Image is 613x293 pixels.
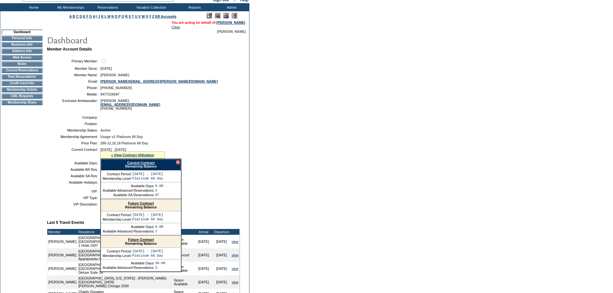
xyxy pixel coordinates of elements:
[47,248,78,262] td: [PERSON_NAME]
[88,3,125,11] td: Reservations
[155,225,163,229] td: 9.00
[79,14,82,18] a: D
[70,14,72,18] a: A
[100,92,119,96] span: 8477216697
[100,73,129,77] span: [PERSON_NAME]
[175,3,212,11] td: Reports
[103,229,154,233] td: Available Advanced Reservations:
[173,235,194,248] td: Space Available
[213,235,231,248] td: [DATE]
[50,67,98,70] td: Member Since:
[132,213,163,217] td: [DATE] - [DATE]
[135,14,137,18] a: U
[155,193,163,197] td: 97
[50,99,98,110] td: Exclusive Ambassador:
[142,14,145,18] a: W
[215,13,220,18] img: View Mode
[76,14,79,18] a: C
[78,275,173,289] td: [GEOGRAPHIC_DATA], [US_STATE] - [PERSON_NAME][GEOGRAPHIC_DATA] [PERSON_NAME] Chicago 2500
[50,161,98,165] td: Available Days:
[115,14,117,18] a: O
[195,235,213,248] td: [DATE]
[50,122,98,126] td: Position:
[100,103,160,106] a: [EMAIL_ADDRESS][DOMAIN_NAME]
[129,14,131,18] a: S
[50,148,98,159] td: Current Contract:
[2,55,42,60] td: Web Access
[125,3,175,11] td: Vacation Collection
[152,14,154,18] a: Z
[195,262,213,275] td: [DATE]
[47,229,78,235] td: Member
[2,42,42,47] td: Business Info
[149,14,151,18] a: Y
[132,172,163,176] td: [DATE] - [DATE]
[111,153,154,157] a: » View Contract Utilization
[103,249,132,253] td: Contract Period:
[2,30,42,34] td: Dashboard
[155,261,165,265] td: 30.00
[103,217,132,221] td: Membership Level:
[155,266,165,270] td: 3
[118,14,121,18] a: P
[50,168,98,171] td: Available AR Res:
[213,262,231,275] td: [DATE]
[78,229,173,235] td: Residence
[2,87,42,92] td: Membership Details
[100,79,218,83] a: [PERSON_NAME][EMAIL_ADDRESS][PERSON_NAME][DOMAIN_NAME]
[100,128,111,132] span: Active
[155,14,176,18] a: ER Accounts
[100,67,112,70] span: [DATE]
[105,14,107,18] a: L
[232,13,237,18] img: Log Concern/Member Elevation
[50,174,98,178] td: Available SA Res:
[173,262,194,275] td: Space Available
[101,236,181,248] div: Remaining Balance
[107,14,110,18] a: M
[217,30,246,33] span: [PERSON_NAME]
[78,262,173,275] td: [GEOGRAPHIC_DATA], [US_STATE] - The Peninsula Hotels: [GEOGRAPHIC_DATA], [US_STATE] Deluxe Suite 1A
[232,267,238,270] a: view
[78,248,173,262] td: [GEOGRAPHIC_DATA], [GEOGRAPHIC_DATA] - [GEOGRAPHIC_DATA], [GEOGRAPHIC_DATA] Apartamento Colinas -...
[2,36,42,41] td: Personal Info
[50,128,98,132] td: Membership Status:
[100,86,132,90] span: [PHONE_NUMBER]
[232,240,238,243] a: view
[138,14,141,18] a: V
[50,196,98,200] td: VIP Type:
[103,188,154,192] td: Available Advanced Reservations:
[101,14,104,18] a: K
[47,262,78,275] td: [PERSON_NAME]
[51,3,88,11] td: My Memberships
[127,161,154,165] a: Current Contract
[128,201,154,205] a: Future Contract
[2,81,42,86] td: Credit Card Info
[103,172,132,176] td: Contract Period:
[195,229,213,235] td: Arrival
[2,74,42,79] td: Past Reservations
[2,49,42,54] td: Address Info
[73,14,75,18] a: B
[89,14,92,18] a: G
[111,14,114,18] a: N
[173,275,194,289] td: Space Available
[132,177,163,180] td: Platinum 60 Day
[132,249,163,253] td: [DATE] - [DATE]
[172,25,180,29] a: Clear
[47,47,92,51] b: Member Account Details
[213,229,231,235] td: Departure
[100,99,160,110] span: [PERSON_NAME] [PHONE_NUMBER]
[47,33,175,46] img: pgTtlDashboard.gif
[173,248,194,262] td: Advanced
[93,14,96,18] a: H
[103,213,132,217] td: Contract Period:
[103,266,154,270] td: Available Advanced Reservations:
[96,14,97,18] a: I
[50,58,98,64] td: Primary Member:
[47,220,84,225] b: Last 5 Travel Events
[173,229,194,235] td: Type
[86,14,88,18] a: F
[50,135,98,139] td: Membership Agreement:
[103,261,154,265] td: Available Days:
[47,275,78,289] td: [PERSON_NAME]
